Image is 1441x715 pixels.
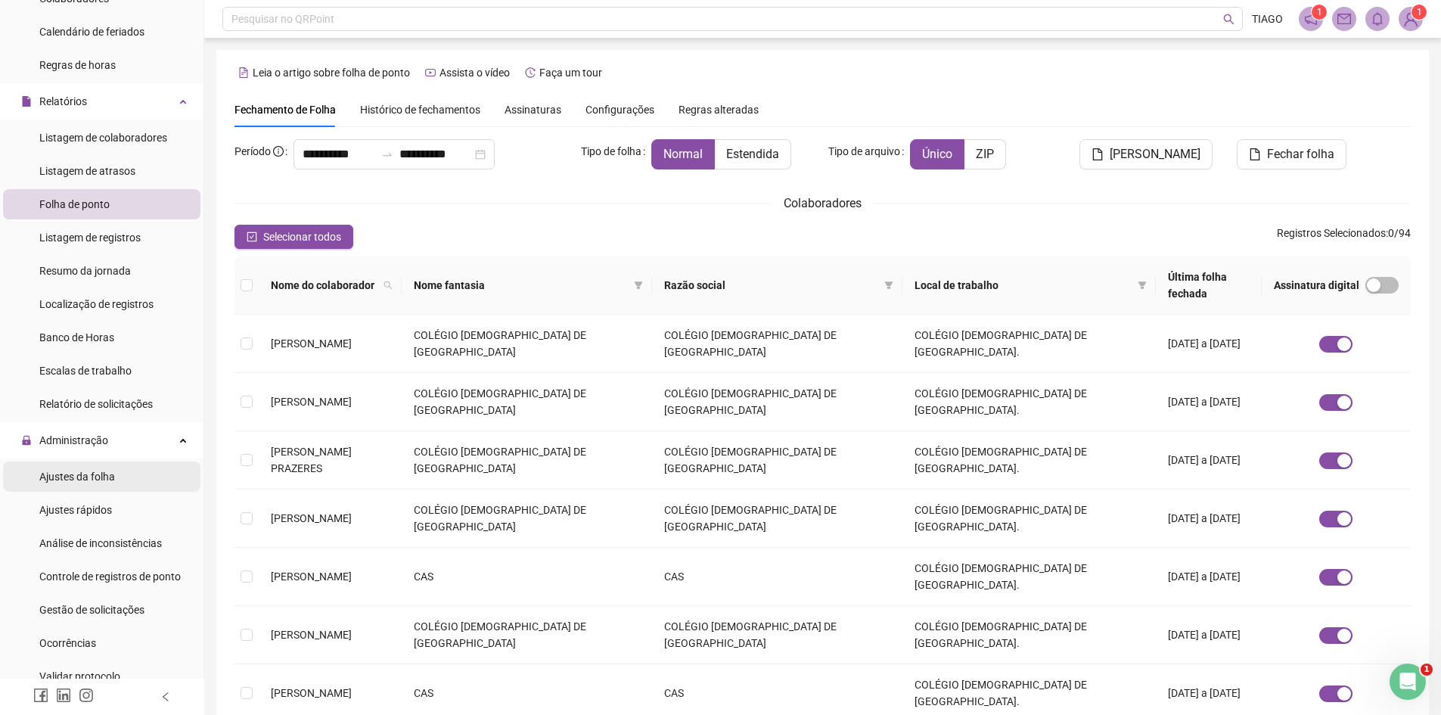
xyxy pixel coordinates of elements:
td: [DATE] a [DATE] [1156,548,1262,606]
td: COLÉGIO [DEMOGRAPHIC_DATA] DE [GEOGRAPHIC_DATA] [402,315,652,373]
td: COLÉGIO [DEMOGRAPHIC_DATA] DE [GEOGRAPHIC_DATA] [402,431,652,490]
span: Histórico de fechamentos [360,104,480,116]
button: Selecionar todos [234,225,353,249]
button: Fechar folha [1237,139,1346,169]
span: Fechar folha [1267,145,1334,163]
td: CAS [402,548,652,606]
span: 1 [1417,7,1422,17]
span: Ajustes rápidos [39,504,112,516]
span: filter [1138,281,1147,290]
span: info-circle [273,146,284,157]
td: COLÉGIO [DEMOGRAPHIC_DATA] DE [GEOGRAPHIC_DATA]. [902,431,1155,490]
span: Relatórios [39,95,87,107]
span: Listagem de colaboradores [39,132,167,144]
span: Listagem de registros [39,232,141,244]
span: Registros Selecionados [1277,227,1386,239]
span: check-square [247,232,257,242]
span: Banco de Horas [39,331,114,344]
span: facebook [33,688,48,703]
span: file [1092,148,1104,160]
span: swap-right [381,148,393,160]
td: COLÉGIO [DEMOGRAPHIC_DATA] DE [GEOGRAPHIC_DATA] [652,373,902,431]
span: Listagem de atrasos [39,165,135,177]
span: Razão social [664,277,878,294]
span: linkedin [56,688,71,703]
span: filter [884,281,893,290]
span: filter [1135,274,1150,297]
span: [PERSON_NAME] PRAZERES [271,446,352,474]
td: COLÉGIO [DEMOGRAPHIC_DATA] DE [GEOGRAPHIC_DATA]. [902,606,1155,664]
span: mail [1337,12,1351,26]
span: Estendida [726,147,779,161]
span: 1 [1317,7,1322,17]
td: [DATE] a [DATE] [1156,431,1262,490]
span: Localização de registros [39,298,154,310]
td: COLÉGIO [DEMOGRAPHIC_DATA] DE [GEOGRAPHIC_DATA] [652,606,902,664]
sup: Atualize o seu contato no menu Meus Dados [1411,5,1427,20]
span: history [525,67,536,78]
span: Assinatura digital [1274,277,1359,294]
span: [PERSON_NAME] [271,337,352,350]
span: bell [1371,12,1384,26]
span: Administração [39,434,108,446]
td: COLÉGIO [DEMOGRAPHIC_DATA] DE [GEOGRAPHIC_DATA] [402,606,652,664]
span: Escalas de trabalho [39,365,132,377]
td: COLÉGIO [DEMOGRAPHIC_DATA] DE [GEOGRAPHIC_DATA] [652,490,902,548]
span: Faça um tour [539,67,602,79]
span: Configurações [585,104,654,115]
span: Resumo da jornada [39,265,131,277]
td: COLÉGIO [DEMOGRAPHIC_DATA] DE [GEOGRAPHIC_DATA]. [902,548,1155,606]
span: file [21,96,32,107]
span: [PERSON_NAME] [271,629,352,641]
span: Análise de inconsistências [39,537,162,549]
span: search [380,274,396,297]
span: file [1249,148,1261,160]
span: file-text [238,67,249,78]
span: Tipo de folha [581,143,641,160]
span: search [384,281,393,290]
span: filter [634,281,643,290]
span: Assista o vídeo [439,67,510,79]
span: instagram [79,688,94,703]
span: Gestão de solicitações [39,604,144,616]
span: [PERSON_NAME] [1110,145,1200,163]
span: Folha de ponto [39,198,110,210]
span: [PERSON_NAME] [271,687,352,699]
td: COLÉGIO [DEMOGRAPHIC_DATA] DE [GEOGRAPHIC_DATA] [402,373,652,431]
span: Validar protocolo [39,670,120,682]
td: COLÉGIO [DEMOGRAPHIC_DATA] DE [GEOGRAPHIC_DATA] [652,315,902,373]
td: COLÉGIO [DEMOGRAPHIC_DATA] DE [GEOGRAPHIC_DATA] [402,490,652,548]
span: ZIP [976,147,994,161]
td: [DATE] a [DATE] [1156,315,1262,373]
span: [PERSON_NAME] [271,570,352,583]
span: : 0 / 94 [1277,225,1411,249]
td: [DATE] a [DATE] [1156,373,1262,431]
span: [PERSON_NAME] [271,396,352,408]
span: filter [631,274,646,297]
span: Único [922,147,952,161]
td: CAS [652,548,902,606]
td: COLÉGIO [DEMOGRAPHIC_DATA] DE [GEOGRAPHIC_DATA]. [902,490,1155,548]
span: 1 [1421,664,1433,676]
span: Tipo de arquivo [828,143,900,160]
td: COLÉGIO [DEMOGRAPHIC_DATA] DE [GEOGRAPHIC_DATA]. [902,315,1155,373]
span: Regras de horas [39,59,116,71]
td: COLÉGIO [DEMOGRAPHIC_DATA] DE [GEOGRAPHIC_DATA] [652,431,902,490]
td: [DATE] a [DATE] [1156,606,1262,664]
span: [PERSON_NAME] [271,512,352,524]
span: Calendário de feriados [39,26,144,38]
span: Colaboradores [784,196,862,210]
img: 73022 [1399,8,1422,30]
span: TIAGO [1252,11,1283,27]
span: Ocorrências [39,637,96,649]
td: [DATE] a [DATE] [1156,490,1262,548]
iframe: Intercom live chat [1390,664,1426,700]
span: to [381,148,393,160]
span: Assinaturas [505,104,561,115]
span: Fechamento de Folha [234,104,336,116]
span: Local de trabalho [915,277,1131,294]
span: Período [234,145,271,157]
span: notification [1304,12,1318,26]
span: lock [21,435,32,446]
span: Normal [663,147,703,161]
